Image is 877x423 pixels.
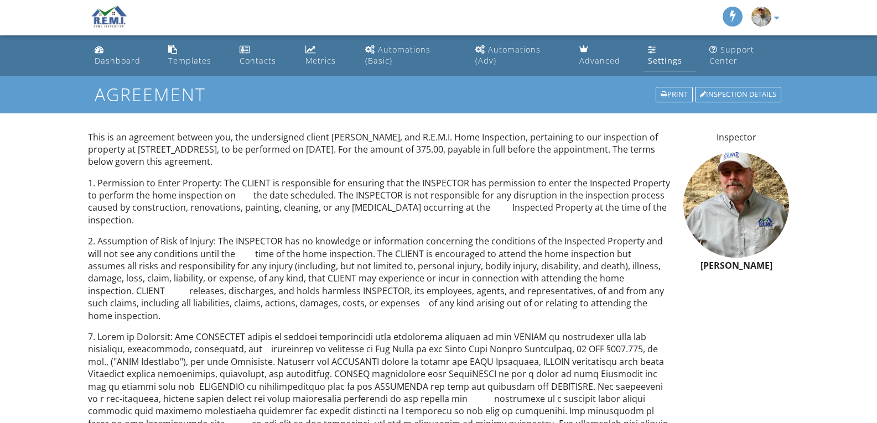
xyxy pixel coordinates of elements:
[164,40,226,71] a: Templates
[695,87,781,102] div: Inspection Details
[365,44,430,66] div: Automations (Basic)
[88,235,671,322] p: 2. Assumption of Risk of Injury: The INSPECTOR has no knowledge or information concerning the con...
[90,40,155,71] a: Dashboard
[361,40,462,71] a: Automations (Basic)
[656,87,693,102] div: Print
[88,3,133,33] img: R.E.M.I Home Inspections PLLC
[709,44,754,66] div: Support Center
[683,261,789,271] h6: [PERSON_NAME]
[95,55,141,66] div: Dashboard
[705,40,787,71] a: Support Center
[88,177,671,227] p: 1. Permission to Enter Property: The CLIENT is responsible for ensuring that the INSPECTOR has pe...
[751,7,771,27] img: danielleblanc.jpeg
[88,131,671,168] p: This is an agreement between you, the undersigned client [PERSON_NAME], and R.E.M.I. Home Inspect...
[644,40,696,71] a: Settings
[683,152,789,258] img: danielleblanc.jpeg
[301,40,352,71] a: Metrics
[240,55,276,66] div: Contacts
[648,55,682,66] div: Settings
[471,40,566,71] a: Automations (Advanced)
[168,55,211,66] div: Templates
[655,86,694,103] a: Print
[683,131,789,143] p: Inspector
[235,40,292,71] a: Contacts
[95,85,782,104] h1: Agreement
[305,55,336,66] div: Metrics
[575,40,635,71] a: Advanced
[694,86,782,103] a: Inspection Details
[475,44,541,66] div: Automations (Adv)
[579,55,620,66] div: Advanced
